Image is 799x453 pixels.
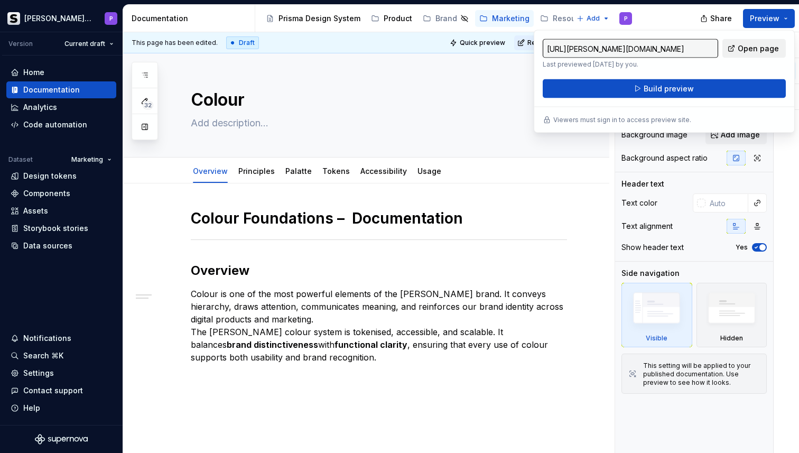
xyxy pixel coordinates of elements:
a: Components [6,185,116,202]
a: Brand [419,10,473,27]
div: Page tree [262,8,571,29]
a: Usage [417,167,441,175]
span: Build preview [644,84,694,94]
button: [PERSON_NAME] PrismaP [2,7,120,30]
div: Notifications [23,333,71,344]
a: Open page [722,39,786,58]
button: Current draft [60,36,118,51]
div: Tokens [318,160,354,182]
label: Yes [736,243,748,252]
div: Background image [621,130,687,140]
button: Add [573,11,613,26]
img: 70f0b34c-1a93-4a5d-86eb-502ec58ca862.png [7,12,20,25]
span: Preview [750,13,779,24]
div: Design tokens [23,171,77,181]
button: Help [6,400,116,417]
div: Usage [413,160,445,182]
span: Add image [721,130,760,140]
textarea: Colour [189,87,565,113]
a: Marketing [475,10,534,27]
div: Documentation [23,85,80,95]
div: Background aspect ratio [621,153,708,163]
div: Contact support [23,385,83,396]
div: Marketing [492,13,529,24]
div: P [109,14,113,23]
div: Header text [621,179,664,189]
a: Assets [6,202,116,219]
a: Accessibility [360,167,407,175]
a: Tokens [322,167,350,175]
div: Product [384,13,412,24]
div: Visible [621,283,692,347]
button: Preview [743,9,795,28]
div: Brand [435,13,457,24]
a: Overview [193,167,228,175]
h1: Colour Foundations – Documentation [191,209,567,228]
div: Hidden [696,283,767,347]
span: 32 [143,101,153,109]
div: Overview [189,160,232,182]
a: Data sources [6,237,116,254]
button: Add image [705,125,767,144]
a: Code automation [6,116,116,133]
strong: functional clarity [335,339,407,350]
div: Search ⌘K [23,350,63,361]
div: Text alignment [621,221,673,232]
div: Side navigation [621,268,680,279]
a: Home [6,64,116,81]
button: Build preview [543,79,786,98]
div: Dataset [8,155,33,164]
a: Analytics [6,99,116,116]
div: Text color [621,198,657,208]
div: Help [23,403,40,413]
button: Marketing [67,152,116,167]
span: Quick preview [460,39,505,47]
p: Colour is one of the most powerful elements of the [PERSON_NAME] brand. It conveys hierarchy, dra... [191,288,567,364]
svg: Supernova Logo [35,434,88,445]
div: Data sources [23,241,72,251]
div: Documentation [132,13,250,24]
span: Share [710,13,732,24]
a: Settings [6,365,116,382]
div: Draft [226,36,259,49]
span: Request review [527,39,577,47]
button: Request review [514,35,582,50]
button: Quick preview [447,35,510,50]
div: Visible [646,334,667,343]
a: Documentation [6,81,116,98]
div: Version [8,40,33,48]
button: Share [695,9,739,28]
span: Open page [738,43,779,54]
h2: Overview [191,262,567,279]
div: Accessibility [356,160,411,182]
div: Components [23,188,70,199]
a: Product [367,10,416,27]
div: Storybook stories [23,223,88,234]
a: Principles [238,167,275,175]
div: P [624,14,628,23]
button: Notifications [6,330,116,347]
div: Home [23,67,44,78]
div: This setting will be applied to your published documentation. Use preview to see how it looks. [643,362,760,387]
input: Auto [705,193,748,212]
div: Resources [553,13,592,24]
a: Prisma Design System [262,10,365,27]
a: Design tokens [6,168,116,184]
a: Resources [536,10,608,27]
strong: brand distinctiveness [227,339,318,350]
div: Show header text [621,242,684,253]
a: Storybook stories [6,220,116,237]
div: Prisma Design System [278,13,360,24]
p: Last previewed [DATE] by you. [543,60,718,69]
div: Analytics [23,102,57,113]
button: Contact support [6,382,116,399]
div: Hidden [720,334,743,343]
div: Principles [234,160,279,182]
div: Palatte [281,160,316,182]
div: Settings [23,368,54,378]
span: Current draft [64,40,105,48]
a: Palatte [285,167,312,175]
p: Viewers must sign in to access preview site. [553,116,691,124]
span: This page has been edited. [132,39,218,47]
